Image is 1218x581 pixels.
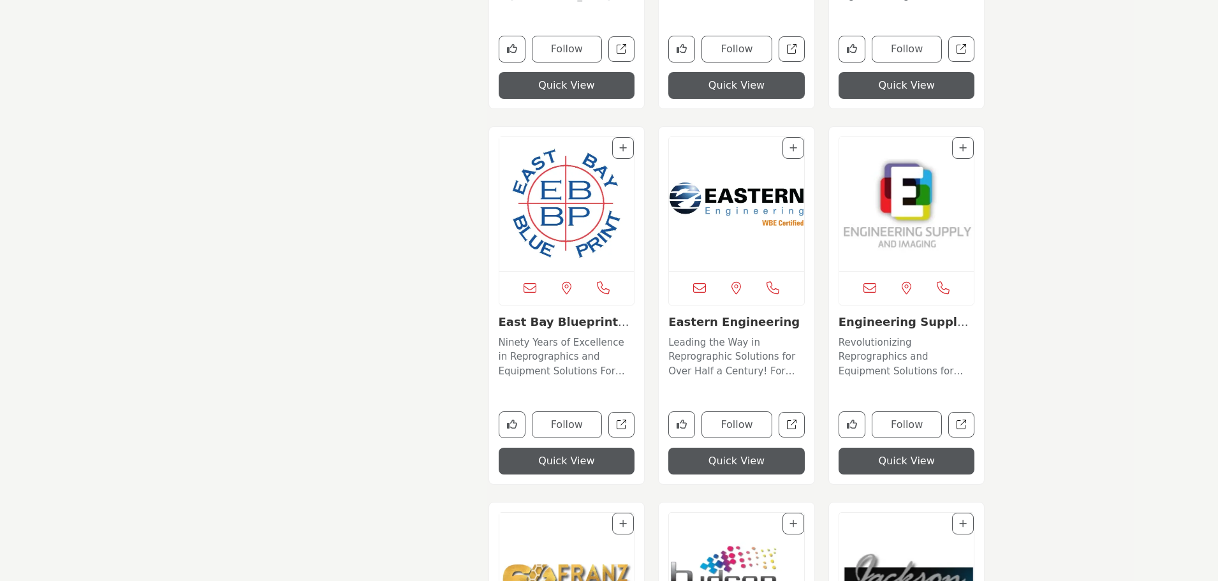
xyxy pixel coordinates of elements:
[532,411,603,438] button: Follow
[668,315,805,329] h3: Eastern Engineering
[668,332,805,379] a: Leading the Way in Reprographic Solutions for Over Half a Century! For over fifty years, this fam...
[959,143,967,153] a: Add To List
[669,137,804,271] a: Open Listing in new tab
[499,332,635,379] a: Ninety Years of Excellence in Reprographics and Equipment Solutions For over nine decades, this f...
[499,137,635,271] img: East Bay Blueprint & Supply
[701,411,772,438] button: Follow
[499,137,635,271] a: Open Listing in new tab
[499,335,635,379] p: Ninety Years of Excellence in Reprographics and Equipment Solutions For over nine decades, this f...
[499,72,635,99] button: Quick View
[789,518,797,529] a: Add To List
[779,412,805,438] a: Open eastern-engineering in new tab
[608,412,635,438] a: Open east-bay-blueprint-supply in new tab
[839,315,969,342] a: Engineering Supply &...
[779,36,805,63] a: Open drexel-technologies in new tab
[499,36,525,63] button: Like company
[839,448,975,474] button: Quick View
[872,36,943,63] button: Follow
[619,518,627,529] a: Add To List
[948,36,974,63] a: Open duck-press-media-solutions in new tab
[701,36,772,63] button: Follow
[608,36,635,63] a: Open drafting-technical-supplies in new tab
[959,518,967,529] a: Add To List
[839,411,865,438] button: Like company
[499,315,629,342] a: East Bay Blueprint &...
[499,315,635,329] h3: East Bay Blueprint & Supply
[839,332,975,379] a: Revolutionizing Reprographics and Equipment Solutions for AEC Industries Across the Midwest. Sinc...
[872,411,943,438] button: Follow
[532,36,603,63] button: Follow
[668,72,805,99] button: Quick View
[839,335,975,379] p: Revolutionizing Reprographics and Equipment Solutions for AEC Industries Across the Midwest. Sinc...
[839,36,865,63] button: Like company
[499,411,525,438] button: Like company
[668,36,695,63] button: Like company
[668,411,695,438] button: Like company
[839,137,974,271] a: Open Listing in new tab
[948,412,974,438] a: Open engineering-supply-imaging in new tab
[668,448,805,474] button: Quick View
[839,137,974,271] img: Engineering Supply & Imaging
[499,448,635,474] button: Quick View
[619,143,627,153] a: Add To List
[839,315,975,329] h3: Engineering Supply & Imaging
[789,143,797,153] a: Add To List
[839,72,975,99] button: Quick View
[668,315,800,328] a: Eastern Engineering
[668,335,805,379] p: Leading the Way in Reprographic Solutions for Over Half a Century! For over fifty years, this fam...
[669,137,804,271] img: Eastern Engineering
